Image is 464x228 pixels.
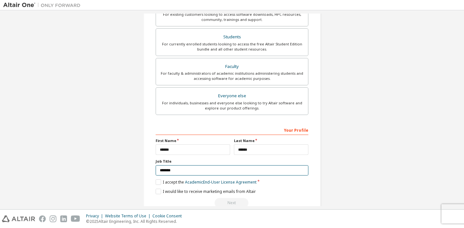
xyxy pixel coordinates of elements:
[2,215,35,222] img: altair_logo.svg
[39,215,46,222] img: facebook.svg
[160,42,304,52] div: For currently enrolled students looking to access the free Altair Student Edition bundle and all ...
[156,159,308,164] label: Job Title
[60,215,67,222] img: linkedin.svg
[86,214,105,219] div: Privacy
[156,125,308,135] div: Your Profile
[86,219,186,224] p: © 2025 Altair Engineering, Inc. All Rights Reserved.
[152,214,186,219] div: Cookie Consent
[234,138,308,143] label: Last Name
[156,189,256,194] label: I would like to receive marketing emails from Altair
[105,214,152,219] div: Website Terms of Use
[160,71,304,81] div: For faculty & administrators of academic institutions administering students and accessing softwa...
[160,62,304,71] div: Faculty
[160,12,304,22] div: For existing customers looking to access software downloads, HPC resources, community, trainings ...
[156,138,230,143] label: First Name
[71,215,80,222] img: youtube.svg
[160,33,304,42] div: Students
[185,179,256,185] a: Academic End-User License Agreement
[3,2,84,8] img: Altair One
[50,215,56,222] img: instagram.svg
[160,100,304,111] div: For individuals, businesses and everyone else looking to try Altair software and explore our prod...
[156,198,308,208] div: Read and acccept EULA to continue
[160,91,304,100] div: Everyone else
[156,179,256,185] label: I accept the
